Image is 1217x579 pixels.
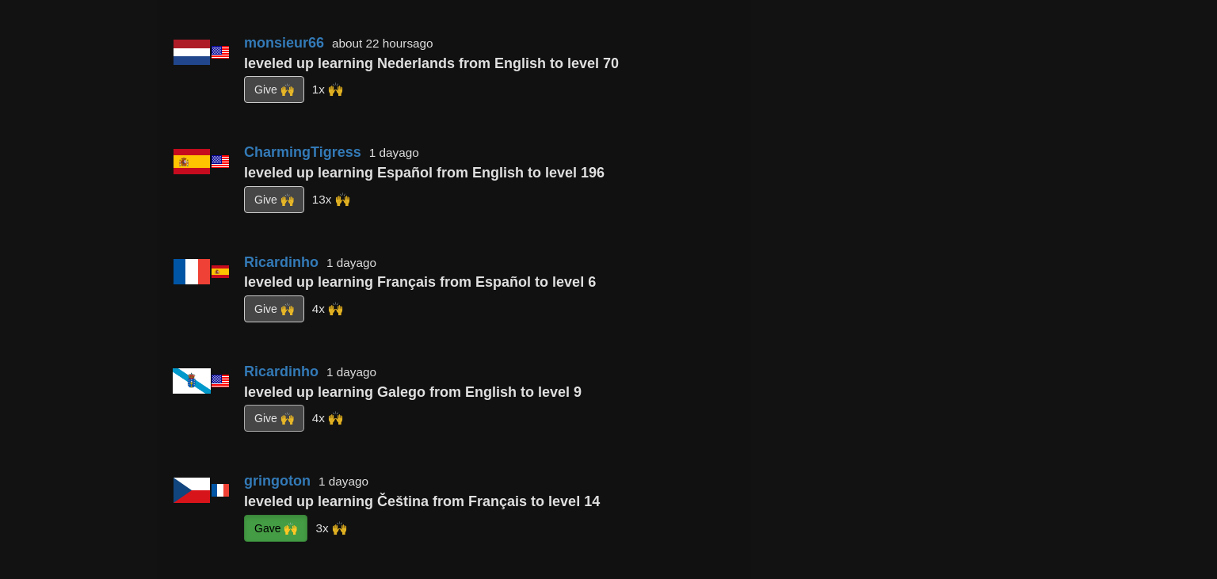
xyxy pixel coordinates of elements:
a: Ricardinho [244,254,319,270]
small: about 22 hours ago [332,36,433,50]
small: 1 day ago [326,365,376,379]
small: sjfree<br />CharmingTigress<br />Morela [315,521,346,535]
small: CharmingTigress [312,82,343,96]
button: Give 🙌 [244,295,304,322]
strong: leveled up learning Čeština from Français to level 14 [244,493,600,509]
small: 4x 🙌 [312,411,343,425]
button: Give 🙌 [244,186,304,213]
a: Ricardinho [244,364,319,379]
a: monsieur66 [244,35,324,51]
strong: leveled up learning Nederlands from English to level 70 [244,55,619,71]
a: gringoton [244,473,311,489]
a: CharmingTigress [244,144,361,160]
strong: leveled up learning Español from English to level 196 [244,165,605,181]
small: 1 day ago [319,474,368,488]
small: 1 day ago [369,146,419,159]
button: Give 🙌 [244,76,304,103]
small: 1 day ago [326,256,376,269]
strong: leveled up learning Galego from English to level 9 [244,384,582,400]
button: Gave 🙌 [244,515,307,542]
button: Give 🙌 [244,405,304,432]
small: gringoton<br />LuciusVorenusX<br />houzuki<br />superwinston<br />segfault<br />MoonIntensifies<b... [312,192,350,205]
small: superwinston<br />MoonIntensifies<br />Morela<br />CharmingTigress [312,302,343,315]
strong: leveled up learning Français from Español to level 6 [244,274,596,290]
